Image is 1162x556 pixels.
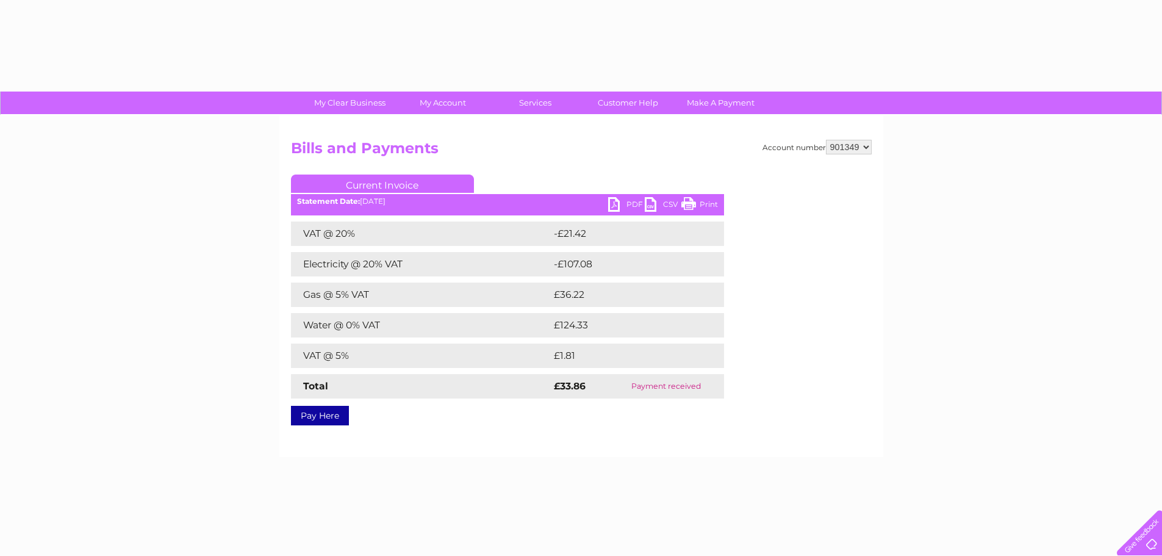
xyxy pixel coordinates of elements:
[291,283,551,307] td: Gas @ 5% VAT
[670,92,771,114] a: Make A Payment
[291,197,724,206] div: [DATE]
[291,344,551,368] td: VAT @ 5%
[392,92,493,114] a: My Account
[485,92,586,114] a: Services
[608,374,723,399] td: Payment received
[291,175,474,193] a: Current Invoice
[291,406,349,425] a: Pay Here
[299,92,400,114] a: My Clear Business
[303,380,328,392] strong: Total
[551,283,699,307] td: £36.22
[291,252,551,276] td: Electricity @ 20% VAT
[551,222,700,246] td: -£21.42
[291,313,551,338] td: Water @ 0% VAT
[608,197,645,215] a: PDF
[645,197,681,215] a: CSV
[551,344,692,368] td: £1.81
[762,140,872,154] div: Account number
[551,252,703,276] td: -£107.08
[291,222,551,246] td: VAT @ 20%
[297,197,360,206] b: Statement Date:
[554,380,586,392] strong: £33.86
[681,197,718,215] a: Print
[578,92,678,114] a: Customer Help
[291,140,872,163] h2: Bills and Payments
[551,313,701,338] td: £124.33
